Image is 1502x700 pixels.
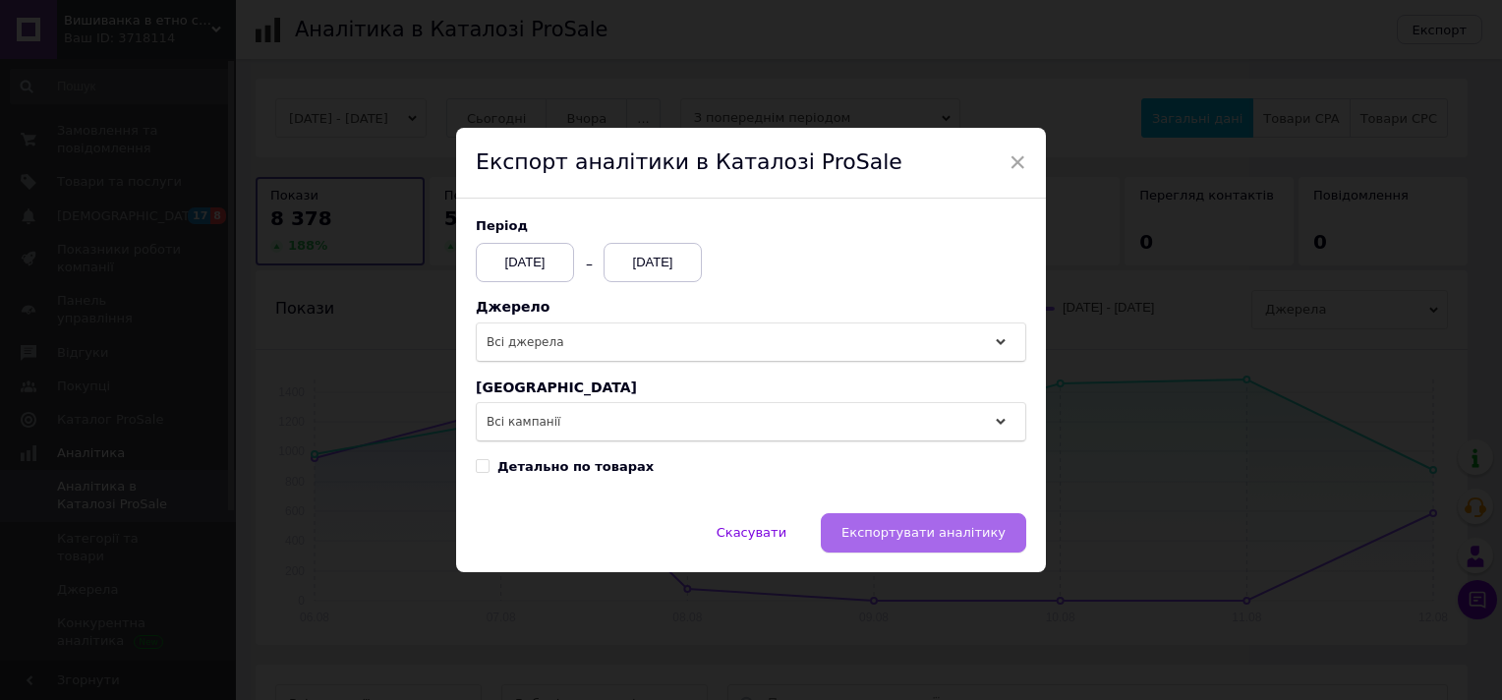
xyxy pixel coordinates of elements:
span: Детально по товарах [497,459,654,474]
button: Експортувати аналітику [821,513,1026,553]
span: Всі джерела [487,335,564,349]
div: Експорт аналітики в Каталозі ProSale [456,128,1046,199]
span: [GEOGRAPHIC_DATA] [476,379,637,395]
span: Експортувати аналітику [841,525,1006,540]
div: [DATE] [604,243,702,282]
span: Джерело [476,299,549,315]
span: Всі кампанії [487,415,560,429]
span: Скасувати [717,525,786,540]
button: Скасувати [696,513,807,553]
span: × [1009,146,1026,179]
label: Період [476,218,702,233]
div: [DATE] [476,243,574,282]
